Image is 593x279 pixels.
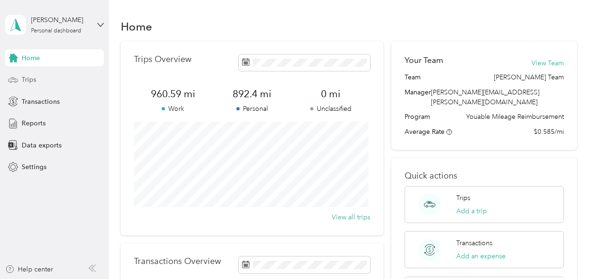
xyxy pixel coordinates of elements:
iframe: Everlance-gr Chat Button Frame [540,226,593,279]
span: Settings [22,162,47,172]
span: [PERSON_NAME] Team [494,72,564,82]
span: Team [405,72,421,82]
button: Help center [5,264,53,274]
p: Trips [456,193,470,203]
span: 892.4 mi [212,87,291,101]
div: [PERSON_NAME] [31,15,90,25]
button: View Team [531,58,564,68]
h1: Home [121,22,152,31]
div: Personal dashboard [31,28,81,34]
span: [PERSON_NAME][EMAIL_ADDRESS][PERSON_NAME][DOMAIN_NAME] [431,88,539,106]
span: Home [22,53,40,63]
span: $0.585/mi [534,127,564,137]
span: Average Rate [405,128,445,136]
span: Manager [405,87,431,107]
p: Quick actions [405,171,563,181]
span: Reports [22,118,46,128]
p: Transactions [456,238,492,248]
button: Add a trip [456,206,487,216]
p: Work [134,104,213,114]
span: Trips [22,75,36,85]
button: Add an expense [456,251,506,261]
span: Youable Mileage Reimbursement [466,112,564,122]
span: Transactions [22,97,60,107]
p: Unclassified [291,104,370,114]
button: View all trips [332,212,370,222]
span: 960.59 mi [134,87,213,101]
p: Trips Overview [134,54,191,64]
p: Transactions Overview [134,256,221,266]
span: 0 mi [291,87,370,101]
h2: Your Team [405,54,443,66]
span: Program [405,112,430,122]
span: Data exports [22,140,62,150]
p: Personal [212,104,291,114]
